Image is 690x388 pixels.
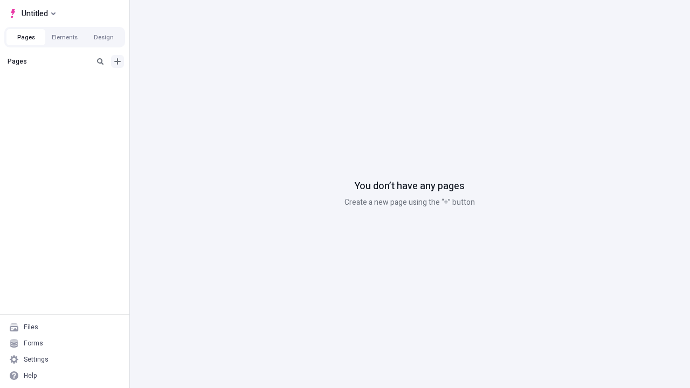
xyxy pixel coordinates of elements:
div: Settings [24,355,49,364]
button: Add new [111,55,124,68]
div: Pages [8,57,89,66]
div: Forms [24,339,43,348]
div: Files [24,323,38,331]
button: Elements [45,29,84,45]
span: Untitled [22,7,48,20]
button: Pages [6,29,45,45]
p: Create a new page using the “+” button [344,197,475,209]
button: Select site [4,5,60,22]
button: Design [84,29,123,45]
p: You don’t have any pages [355,179,465,193]
div: Help [24,371,37,380]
